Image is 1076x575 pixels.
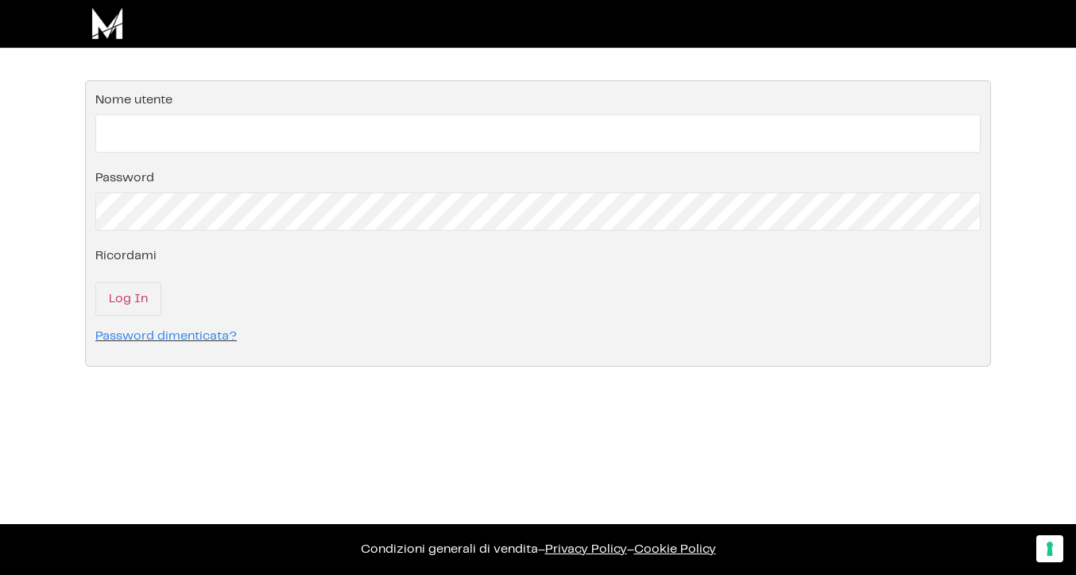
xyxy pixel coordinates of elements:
[95,172,154,185] label: Password
[634,543,716,555] span: Cookie Policy
[545,543,627,555] a: Privacy Policy
[16,540,1060,559] p: – –
[95,94,172,107] label: Nome utente
[1036,535,1063,562] button: Le tue preferenze relative al consenso per le tecnologie di tracciamento
[95,250,157,262] label: Ricordami
[95,282,161,316] input: Log In
[361,543,538,555] a: Condizioni generali di vendita
[95,115,981,153] input: Nome utente
[95,330,237,342] a: Password dimenticata?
